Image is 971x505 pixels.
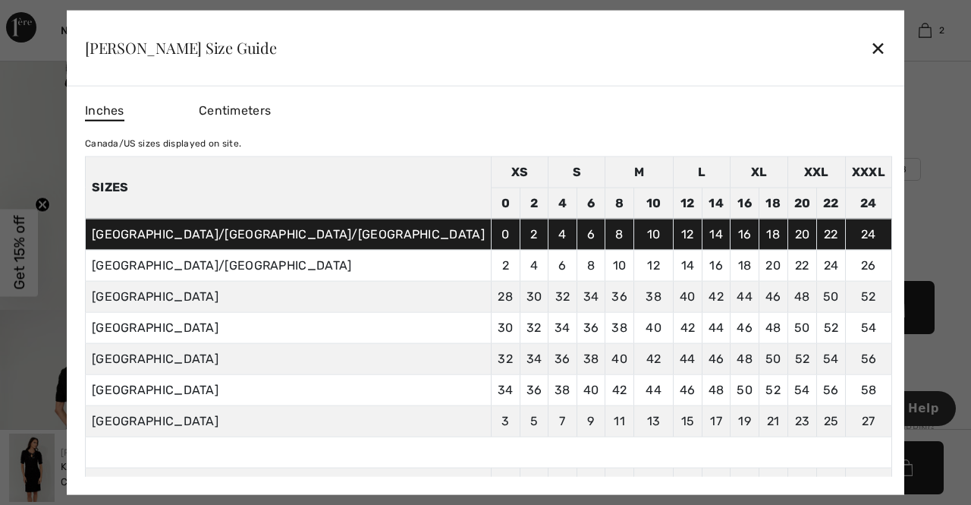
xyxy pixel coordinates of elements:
td: 38 [548,374,577,406]
td: 20 [787,188,817,219]
td: 44 [702,312,731,343]
td: 4 [520,250,548,281]
td: 30 [491,312,520,343]
td: 44 [674,343,702,374]
td: 10 [605,250,634,281]
span: 34 [555,475,570,490]
span: 32 [498,475,513,490]
td: 22 [787,250,817,281]
td: 16 [731,219,759,250]
td: 8 [577,250,605,281]
td: 32 [548,281,577,312]
td: L [674,156,731,188]
td: 40 [605,343,634,374]
td: 36 [548,343,577,374]
td: 0 [491,219,520,250]
td: 40 [674,281,702,312]
td: 19 [731,406,759,437]
td: 58 [845,374,891,406]
td: 44 [633,374,673,406]
span: 33 [526,475,542,490]
td: 34 [577,281,605,312]
td: 18 [759,219,787,250]
span: Centimeters [199,103,271,117]
div: Canada/US sizes displayed on site. [85,136,892,150]
td: 12 [674,219,702,250]
td: 52 [845,281,891,312]
td: 13 [633,406,673,437]
td: 42 [605,374,634,406]
td: XS [491,156,548,188]
td: 2 [491,250,520,281]
td: 27 [845,406,891,437]
td: 30 [520,281,548,312]
td: S [548,156,605,188]
td: [GEOGRAPHIC_DATA] [85,343,491,374]
td: 56 [845,343,891,374]
span: 37.5 [641,475,665,490]
td: 52 [817,312,846,343]
span: Help [34,11,65,24]
td: 24 [845,188,891,219]
td: 34 [548,312,577,343]
td: 5 [520,406,548,437]
td: 22 [817,188,846,219]
td: 42 [702,281,731,312]
td: 56 [817,374,846,406]
td: 46 [674,374,702,406]
td: 46 [759,281,787,312]
span: 49 [824,475,839,490]
td: 8 [605,219,634,250]
td: 7 [548,406,577,437]
td: 4 [548,219,577,250]
td: 38 [577,343,605,374]
td: 24 [817,250,846,281]
td: 17 [702,406,731,437]
td: 10 [633,188,673,219]
span: 39 [680,475,696,490]
div: [PERSON_NAME] Size Guide [85,40,277,55]
td: 14 [674,250,702,281]
td: 21 [759,406,787,437]
td: 12 [633,250,673,281]
td: 18 [759,188,787,219]
td: 46 [731,312,759,343]
td: 3 [491,406,520,437]
td: 36 [520,374,548,406]
td: [GEOGRAPHIC_DATA]/[GEOGRAPHIC_DATA]/[GEOGRAPHIC_DATA] [85,219,491,250]
td: 32 [491,343,520,374]
td: 0 [491,188,520,219]
td: 15 [674,406,702,437]
td: 10 [633,219,673,250]
td: 36 [605,281,634,312]
td: 34 [491,374,520,406]
td: 14 [702,219,731,250]
td: 11 [605,406,634,437]
td: [GEOGRAPHIC_DATA] [85,406,491,437]
span: 36 [611,475,627,490]
span: 41 [709,475,723,490]
td: 38 [605,312,634,343]
td: 44 [731,281,759,312]
td: BUST [85,468,491,499]
th: Sizes [85,156,491,219]
span: Inches [85,101,124,121]
td: XXXL [845,156,891,188]
td: 34 [520,343,548,374]
td: 42 [674,312,702,343]
td: 46 [702,343,731,374]
td: 50 [759,343,787,374]
td: XL [731,156,787,188]
td: 4 [548,188,577,219]
td: 50 [817,281,846,312]
td: [GEOGRAPHIC_DATA] [85,374,491,406]
td: 40 [633,312,673,343]
td: 2 [520,219,548,250]
td: 28 [491,281,520,312]
td: 54 [787,374,817,406]
td: 48 [731,343,759,374]
td: 6 [548,250,577,281]
td: 52 [759,374,787,406]
td: 16 [731,188,759,219]
td: 38 [633,281,673,312]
